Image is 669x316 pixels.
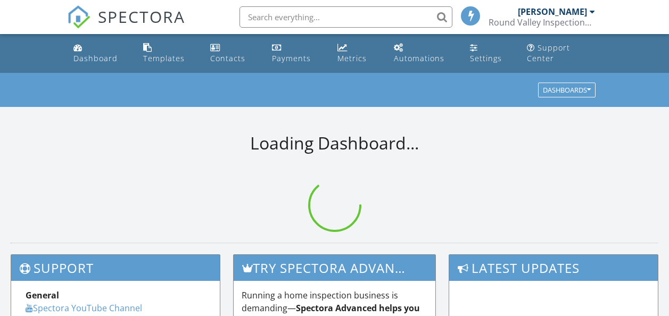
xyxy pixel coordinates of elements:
img: The Best Home Inspection Software - Spectora [67,5,90,29]
h3: Latest Updates [449,255,658,281]
div: Support Center [527,43,570,63]
a: Dashboard [69,38,130,69]
a: Metrics [333,38,381,69]
a: SPECTORA [67,14,185,37]
h3: Try spectora advanced [DATE] [234,255,436,281]
a: Contacts [206,38,260,69]
span: SPECTORA [98,5,185,28]
div: Automations [394,53,444,63]
a: Automations (Basic) [390,38,457,69]
div: Dashboards [543,87,591,94]
div: Dashboard [73,53,118,63]
div: Templates [143,53,185,63]
a: Spectora YouTube Channel [26,302,142,314]
a: Settings [466,38,514,69]
div: Settings [470,53,502,63]
div: Contacts [210,53,245,63]
a: Payments [268,38,324,69]
div: [PERSON_NAME] [518,6,587,17]
a: Templates [139,38,197,69]
div: Metrics [337,53,367,63]
h3: Support [11,255,220,281]
div: Round Valley Inspections LLC [489,17,595,28]
button: Dashboards [538,83,596,98]
div: Payments [272,53,311,63]
input: Search everything... [239,6,452,28]
strong: General [26,289,59,301]
a: Support Center [523,38,600,69]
